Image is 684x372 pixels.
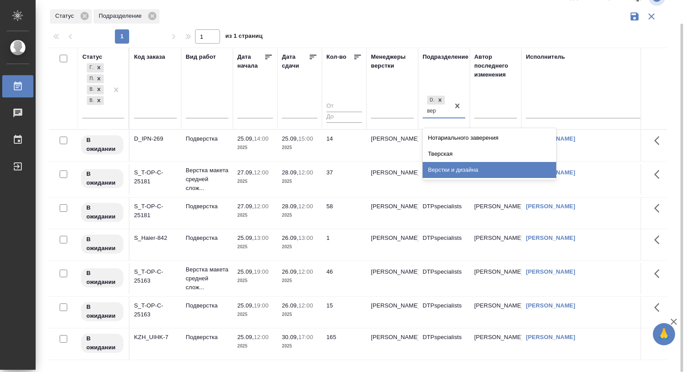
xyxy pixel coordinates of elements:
[322,297,366,328] td: 15
[186,53,216,61] div: Вид работ
[298,235,313,241] p: 13:00
[526,203,575,210] a: [PERSON_NAME]
[237,243,273,251] p: 2025
[326,53,346,61] div: Кол-во
[322,198,366,229] td: 58
[134,333,177,342] div: KZH_UIHK-7
[237,53,264,70] div: Дата начала
[87,96,94,105] div: В работе
[86,73,105,85] div: Готов к работе, Подбор, В ожидании, В работе
[50,9,92,24] div: Статус
[418,297,470,328] td: DTPspecialists
[322,164,366,195] td: 37
[418,198,470,229] td: DTPspecialists
[134,168,177,186] div: S_T-OP-C-25181
[80,267,124,288] div: Исполнитель назначен, приступать к работе пока рано
[423,53,468,61] div: Подразделение
[82,53,102,61] div: Статус
[186,134,228,143] p: Подверстка
[134,134,177,143] div: D_IPN-269
[134,267,177,285] div: S_T-OP-C-25163
[418,263,470,294] td: DTPspecialists
[186,301,228,310] p: Подверстка
[225,31,263,44] span: из 1 страниц
[55,12,77,20] p: Статус
[282,177,318,186] p: 2025
[298,334,313,340] p: 17:00
[470,198,521,229] td: [PERSON_NAME]
[282,342,318,351] p: 2025
[649,198,670,219] button: Здесь прячутся важные кнопки
[134,202,177,220] div: S_T-OP-C-25181
[237,203,254,210] p: 27.09,
[418,130,470,161] td: DTPspecialists
[423,162,556,178] div: Верстки и дизайна
[87,63,94,73] div: Готов к работе
[474,53,517,79] div: Автор последнего изменения
[86,203,118,221] p: В ожидании
[282,243,318,251] p: 2025
[298,169,313,176] p: 12:00
[371,333,414,342] p: [PERSON_NAME]
[470,229,521,260] td: [PERSON_NAME]
[254,203,269,210] p: 12:00
[86,95,105,106] div: Готов к работе, Подбор, В ожидании, В работе
[86,84,105,95] div: Готов к работе, Подбор, В ожидании, В работе
[237,334,254,340] p: 25.09,
[237,177,273,186] p: 2025
[80,333,124,354] div: Исполнитель назначен, приступать к работе пока рано
[80,234,124,255] div: Исполнитель назначен, приступать к работе пока рано
[470,297,521,328] td: [PERSON_NAME]
[526,235,575,241] a: [PERSON_NAME]
[526,53,565,61] div: Исполнитель
[427,96,435,105] div: DTPspecialists
[371,202,414,211] p: [PERSON_NAME]
[649,297,670,318] button: Здесь прячутся важные кнопки
[134,301,177,319] div: S_T-OP-C-25163
[649,164,670,185] button: Здесь прячутся важные кнопки
[418,164,470,195] td: DTPspecialists
[326,112,362,123] input: До
[80,301,124,322] div: Исполнитель назначен, приступать к работе пока рано
[298,302,313,309] p: 12:00
[87,74,94,84] div: Подбор
[371,301,414,310] p: [PERSON_NAME]
[371,134,414,143] p: [PERSON_NAME]
[237,169,254,176] p: 27.09,
[649,229,670,251] button: Здесь прячутся важные кнопки
[423,130,556,146] div: Нотариального заверения
[298,135,313,142] p: 15:00
[86,303,118,320] p: В ожидании
[86,235,118,253] p: В ожидании
[643,8,660,25] button: Сбросить фильтры
[371,234,414,243] p: [PERSON_NAME]
[80,168,124,189] div: Исполнитель назначен, приступать к работе пока рано
[237,135,254,142] p: 25.09,
[237,235,254,241] p: 25.09,
[86,136,118,154] p: В ожидании
[282,268,298,275] p: 26.09,
[237,276,273,285] p: 2025
[80,202,124,223] div: Исполнитель назначен, приступать к работе пока рано
[371,168,414,177] p: [PERSON_NAME]
[134,53,165,61] div: Код заказа
[371,267,414,276] p: [PERSON_NAME]
[322,263,366,294] td: 46
[282,135,298,142] p: 25.09,
[282,334,298,340] p: 30.09,
[326,101,362,112] input: От
[237,310,273,319] p: 2025
[237,268,254,275] p: 25.09,
[186,333,228,342] p: Подверстка
[86,62,105,73] div: Готов к работе, Подбор, В ожидании, В работе
[186,265,228,292] p: Верстка макета средней слож...
[237,211,273,220] p: 2025
[282,169,298,176] p: 28.09,
[86,170,118,187] p: В ожидании
[298,203,313,210] p: 12:00
[94,9,159,24] div: Подразделение
[322,130,366,161] td: 14
[282,302,298,309] p: 26.09,
[254,268,269,275] p: 19:00
[418,328,470,360] td: DTPspecialists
